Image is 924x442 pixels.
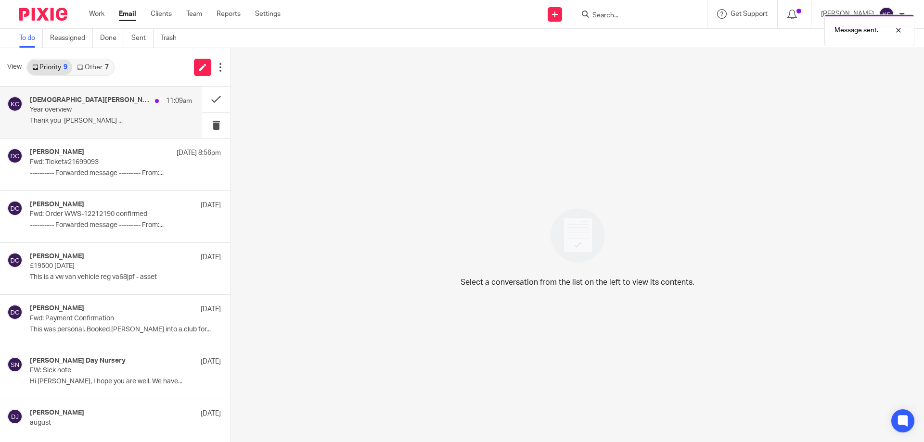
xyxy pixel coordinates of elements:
[201,357,221,366] p: [DATE]
[27,60,72,75] a: Priority9
[30,201,84,209] h4: [PERSON_NAME]
[30,409,84,417] h4: [PERSON_NAME]
[7,201,23,216] img: svg%3E
[7,409,23,424] img: svg%3E
[30,315,183,323] p: Fwd: Payment Confirmation
[131,29,154,48] a: Sent
[30,210,183,218] p: Fwd: Order WWS-12212190 confirmed
[544,202,611,269] img: image
[461,277,694,288] p: Select a conversation from the list on the left to view its contents.
[30,326,221,334] p: This was personal. Booked [PERSON_NAME] into a club for...
[30,378,221,386] p: Hi [PERSON_NAME], I hope you are well. We have...
[255,9,281,19] a: Settings
[119,9,136,19] a: Email
[30,304,84,313] h4: [PERSON_NAME]
[30,221,221,229] p: ---------- Forwarded message --------- From:...
[30,273,221,281] p: This is a vw van vehicle reg va68jpf - asset
[30,357,126,365] h4: [PERSON_NAME] Day Nursery
[7,253,23,268] img: svg%3E
[7,148,23,164] img: svg%3E
[72,60,113,75] a: Other7
[89,9,104,19] a: Work
[217,9,241,19] a: Reports
[100,29,124,48] a: Done
[105,64,109,71] div: 7
[30,419,183,427] p: august
[201,201,221,210] p: [DATE]
[7,304,23,320] img: svg%3E
[186,9,202,19] a: Team
[30,366,183,375] p: FW: Sick note
[19,8,67,21] img: Pixie
[30,96,150,104] h4: [DEMOGRAPHIC_DATA][PERSON_NAME], Me
[151,9,172,19] a: Clients
[201,253,221,262] p: [DATE]
[19,29,43,48] a: To do
[201,409,221,418] p: [DATE]
[166,96,192,106] p: 11:09am
[30,117,192,125] p: Thank you [PERSON_NAME] ...
[30,158,183,166] p: Fwd: Ticket#21699093
[30,262,183,270] p: £19500 [DATE]
[7,96,23,112] img: svg%3E
[30,253,84,261] h4: [PERSON_NAME]
[177,148,221,158] p: [DATE] 8:56pm
[161,29,184,48] a: Trash
[7,62,22,72] span: View
[201,304,221,314] p: [DATE]
[64,64,67,71] div: 9
[50,29,93,48] a: Reassigned
[30,169,221,177] p: ---------- Forwarded message --------- From:...
[7,357,23,372] img: svg%3E
[879,7,894,22] img: svg%3E
[30,148,84,156] h4: [PERSON_NAME]
[834,25,878,35] p: Message sent.
[30,106,160,114] p: Year overview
